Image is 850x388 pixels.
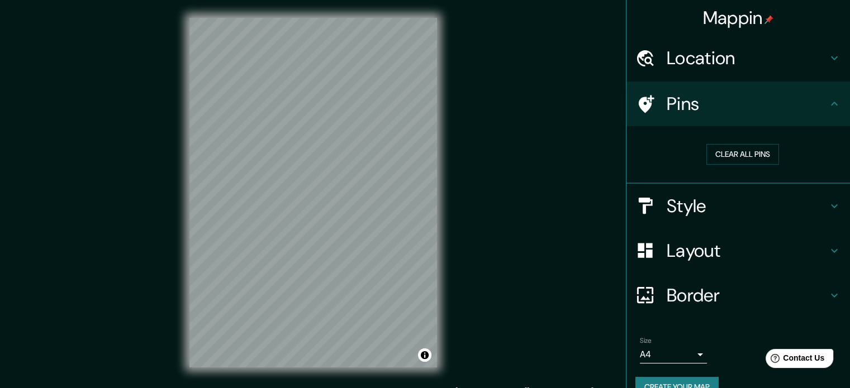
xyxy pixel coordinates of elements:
button: Toggle attribution [418,348,431,362]
iframe: Help widget launcher [751,344,838,376]
img: pin-icon.png [764,15,773,24]
div: Location [626,36,850,80]
h4: Location [667,47,828,69]
h4: Style [667,195,828,217]
div: Border [626,273,850,318]
h4: Border [667,284,828,306]
h4: Pins [667,93,828,115]
label: Size [640,336,652,345]
canvas: Map [189,18,437,367]
div: A4 [640,346,707,363]
div: Style [626,184,850,228]
h4: Mappin [703,7,774,29]
button: Clear all pins [706,144,779,165]
div: Layout [626,228,850,273]
div: Pins [626,82,850,126]
h4: Layout [667,239,828,262]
